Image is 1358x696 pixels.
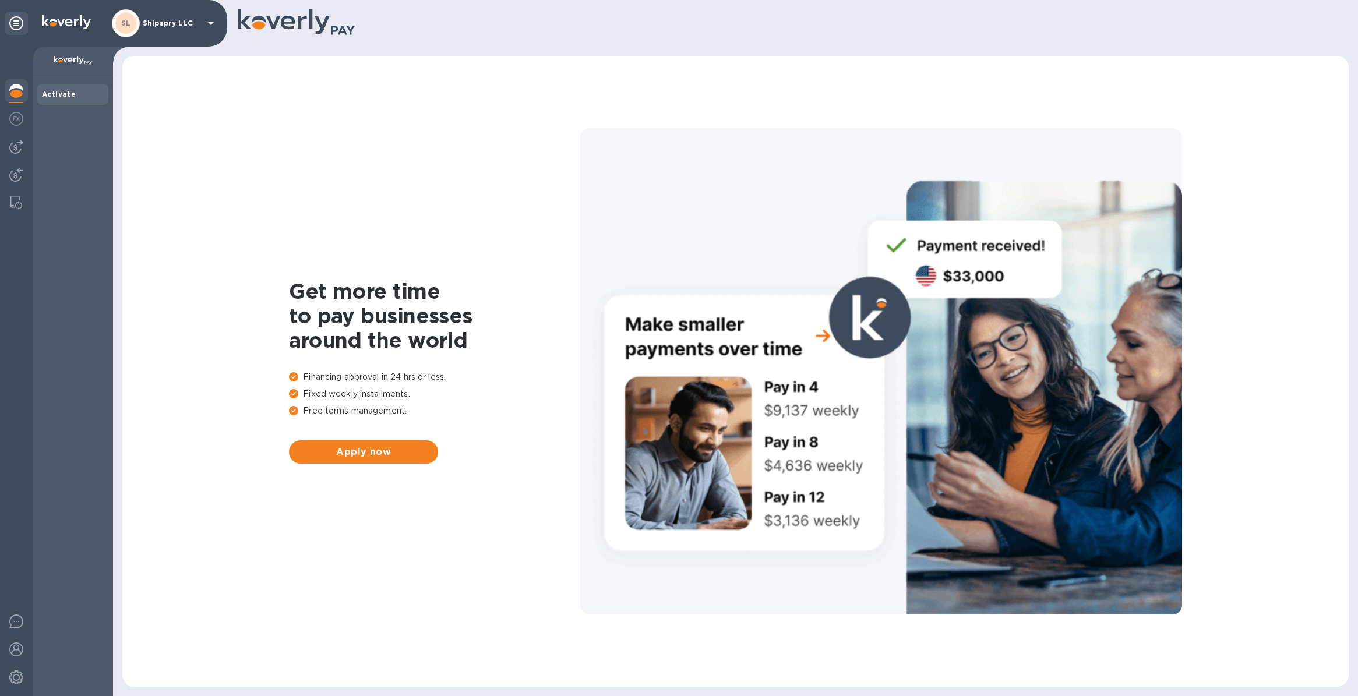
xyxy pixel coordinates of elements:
p: Fixed weekly installments. [289,388,580,400]
img: Foreign exchange [9,112,23,126]
div: Unpin categories [5,12,28,35]
span: Apply now [298,445,429,459]
p: Shipspry LLC [143,19,201,27]
h1: Get more time to pay businesses around the world [289,279,580,352]
p: Financing approval in 24 hrs or less. [289,371,580,383]
button: Apply now [289,440,438,464]
img: Logo [42,15,91,29]
b: SL [121,19,131,27]
b: Activate [42,90,76,98]
p: Free terms management. [289,405,580,417]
